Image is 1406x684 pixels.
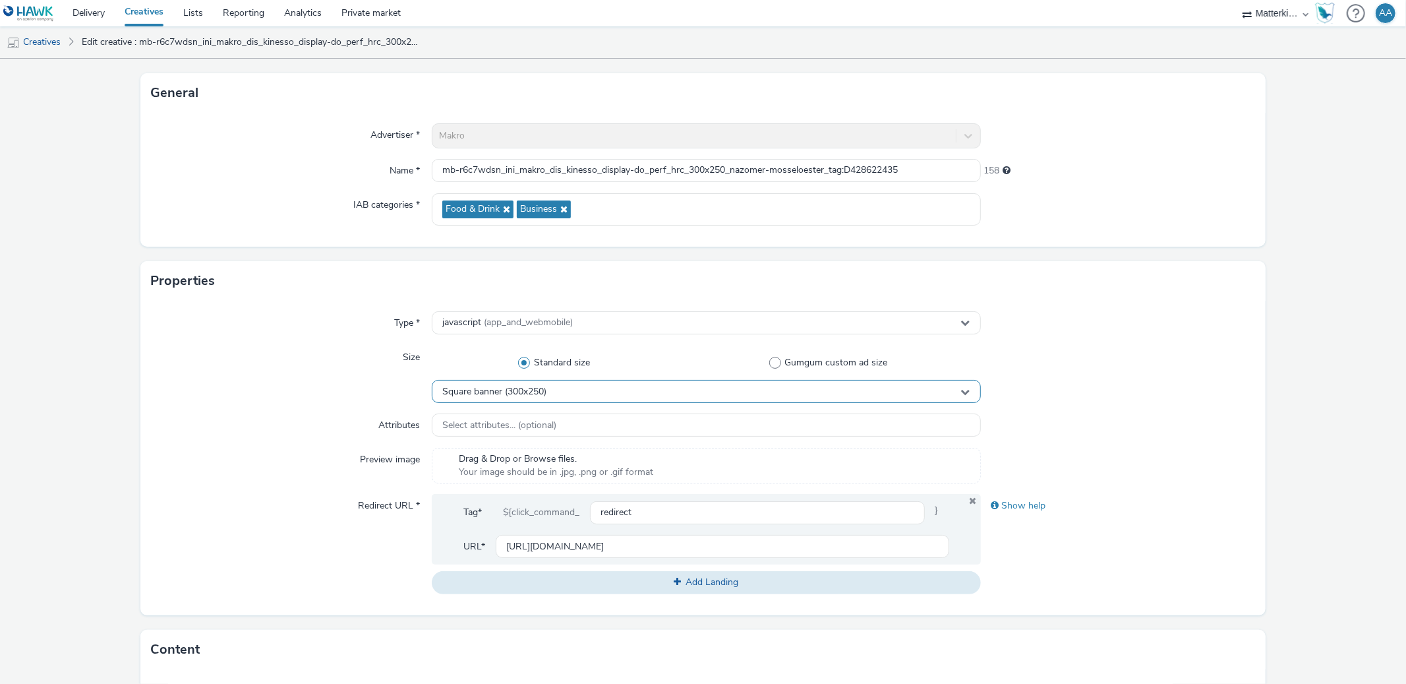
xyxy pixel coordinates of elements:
a: Hawk Academy [1315,3,1340,24]
span: 158 [984,164,1000,177]
span: Business [520,204,557,215]
span: Square banner (300x250) [442,387,546,398]
img: Hawk Academy [1315,3,1335,24]
input: Name [432,159,980,182]
span: Drag & Drop or Browse files. [459,452,653,466]
div: Maximum 255 characters [1003,164,1011,177]
label: Size [397,346,425,364]
img: undefined Logo [3,5,54,22]
div: AA [1379,3,1392,23]
span: Standard size [534,356,590,369]
label: IAB categories * [348,193,425,212]
span: Add Landing [686,576,738,588]
label: Preview image [355,448,425,466]
div: ${click_command_ [492,501,590,524]
a: Edit creative : mb-r6c7wdsn_ini_makro_dis_kinesso_display-do_perf_hrc_300x250_nazomer-mosseloeste... [75,26,426,58]
h3: Content [150,640,200,660]
span: (app_and_webmobile) [484,316,573,328]
span: Food & Drink [446,204,500,215]
span: Select attributes... (optional) [442,420,556,431]
span: } [925,501,949,524]
div: Show help [981,494,1255,518]
button: Add Landing [432,571,980,594]
label: Name * [384,159,425,177]
label: Advertiser * [365,123,425,142]
img: mobile [7,36,20,49]
h3: Properties [150,271,215,291]
span: Gumgum custom ad size [785,356,888,369]
input: url... [496,535,949,558]
span: javascript [442,317,573,328]
label: Attributes [373,414,425,432]
label: Redirect URL * [353,494,425,513]
h3: General [150,83,198,103]
span: Your image should be in .jpg, .png or .gif format [459,466,653,479]
label: Type * [389,311,425,330]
